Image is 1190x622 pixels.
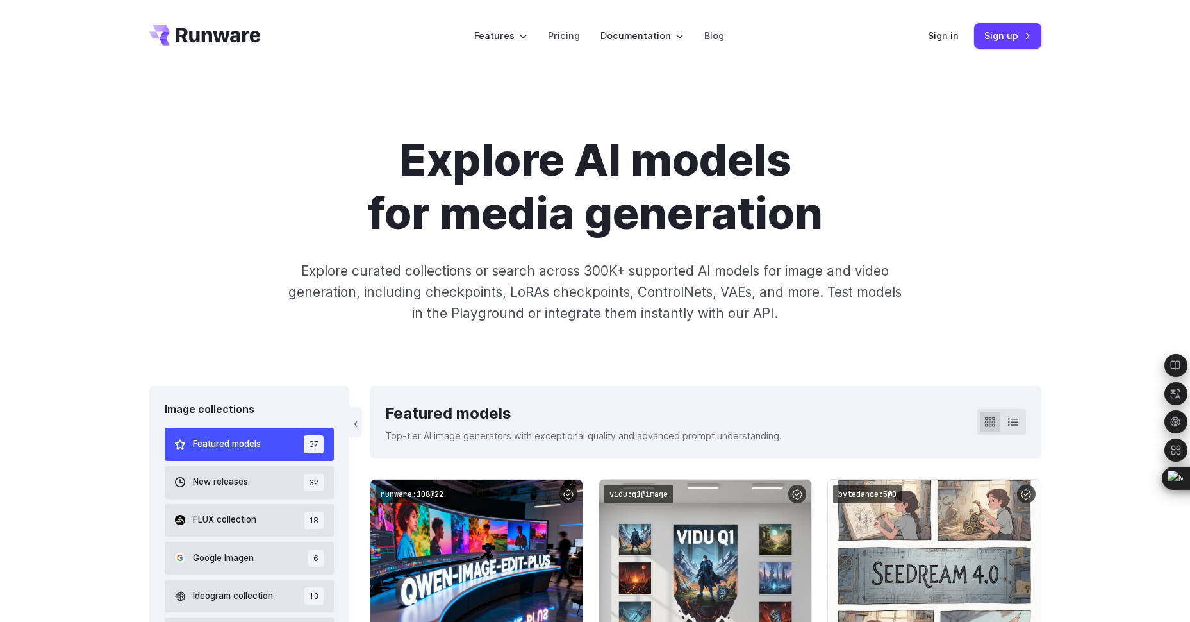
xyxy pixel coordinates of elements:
span: 18 [304,512,324,529]
a: Sign in [928,28,959,43]
span: Google Imagen [193,551,254,566]
a: Blog [704,28,724,43]
label: Documentation [600,28,684,43]
code: bytedance:5@0 [833,485,902,503]
button: FLUX collection 18 [165,504,335,537]
label: Features [474,28,527,43]
button: Featured models 37 [165,428,335,460]
span: 32 [304,474,324,491]
button: Ideogram collection 13 [165,580,335,612]
button: ‹ [349,407,362,437]
h1: Explore AI models for media generation [238,133,952,240]
span: 13 [304,587,324,605]
span: New releases [193,475,248,489]
div: Image collections [165,401,335,418]
p: Top-tier AI image generators with exceptional quality and advanced prompt understanding. [385,428,782,443]
div: Featured models [385,401,782,426]
p: Explore curated collections or search across 300K+ supported AI models for image and video genera... [283,260,907,324]
button: Google Imagen 6 [165,542,335,575]
a: Sign up [974,23,1041,48]
a: Pricing [548,28,580,43]
a: Go to / [149,25,261,46]
span: Featured models [193,437,261,451]
span: Ideogram collection [193,589,273,603]
button: New releases 32 [165,466,335,499]
span: 37 [304,435,324,453]
span: FLUX collection [193,513,256,527]
code: vidu:q1@image [604,485,673,503]
code: runware:108@22 [376,485,449,503]
span: 6 [308,550,324,567]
